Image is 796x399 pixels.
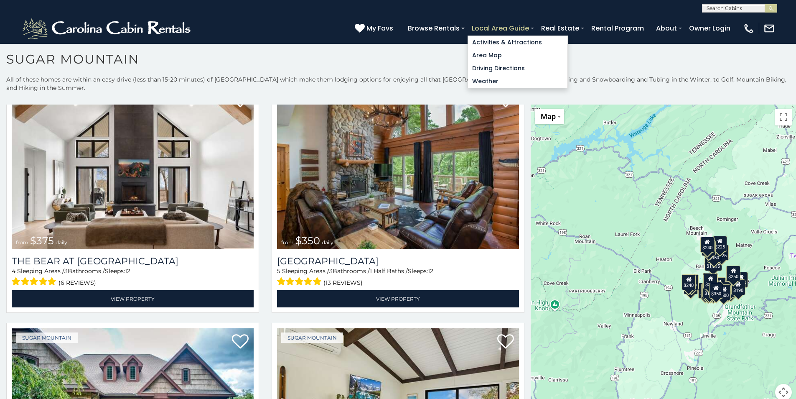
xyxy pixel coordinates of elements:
[277,267,280,275] span: 5
[704,274,718,289] div: $300
[731,279,745,295] div: $190
[775,109,792,125] button: Toggle fullscreen view
[705,255,722,271] div: $1,095
[652,21,681,36] a: About
[30,235,54,247] span: $375
[468,36,567,49] a: Activities & Attractions
[703,273,717,289] div: $190
[12,256,254,267] a: The Bear At [GEOGRAPHIC_DATA]
[717,284,731,300] div: $500
[709,283,723,299] div: $350
[682,274,696,290] div: $240
[277,256,519,267] h3: Grouse Moor Lodge
[355,23,395,34] a: My Favs
[700,237,715,253] div: $240
[16,239,28,246] span: from
[685,21,735,36] a: Owner Login
[281,239,294,246] span: from
[277,256,519,267] a: [GEOGRAPHIC_DATA]
[537,21,583,36] a: Real Estate
[277,87,519,249] a: Grouse Moor Lodge from $350 daily
[535,109,564,124] button: Change map style
[727,266,741,281] div: $250
[541,112,556,121] span: Map
[468,75,567,88] a: Weather
[703,282,717,298] div: $175
[721,282,735,298] div: $195
[58,277,96,288] span: (6 reviews)
[763,23,775,34] img: mail-regular-white.png
[232,333,249,351] a: Add to favorites
[12,267,254,288] div: Sleeping Areas / Bathrooms / Sleeps:
[428,267,433,275] span: 12
[125,267,130,275] span: 12
[713,236,727,252] div: $225
[404,21,464,36] a: Browse Rentals
[587,21,648,36] a: Rental Program
[64,267,68,275] span: 3
[277,267,519,288] div: Sleeping Areas / Bathrooms / Sleeps:
[56,239,67,246] span: daily
[712,277,726,293] div: $200
[277,87,519,249] img: Grouse Moor Lodge
[743,23,755,34] img: phone-regular-white.png
[21,16,194,41] img: White-1-2.png
[366,23,393,33] span: My Favs
[734,272,748,288] div: $155
[329,267,333,275] span: 3
[322,239,333,246] span: daily
[277,290,519,307] a: View Property
[281,332,343,343] a: Sugar Mountain
[12,267,15,275] span: 4
[468,21,533,36] a: Local Area Guide
[701,283,715,299] div: $155
[12,290,254,307] a: View Property
[370,267,408,275] span: 1 Half Baths /
[497,333,514,351] a: Add to favorites
[12,87,254,249] img: The Bear At Sugar Mountain
[16,332,78,343] a: Sugar Mountain
[12,256,254,267] h3: The Bear At Sugar Mountain
[323,277,363,288] span: (13 reviews)
[468,62,567,75] a: Driving Directions
[295,235,320,247] span: $350
[715,245,729,261] div: $125
[12,87,254,249] a: The Bear At Sugar Mountain from $375 daily
[468,49,567,62] a: Area Map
